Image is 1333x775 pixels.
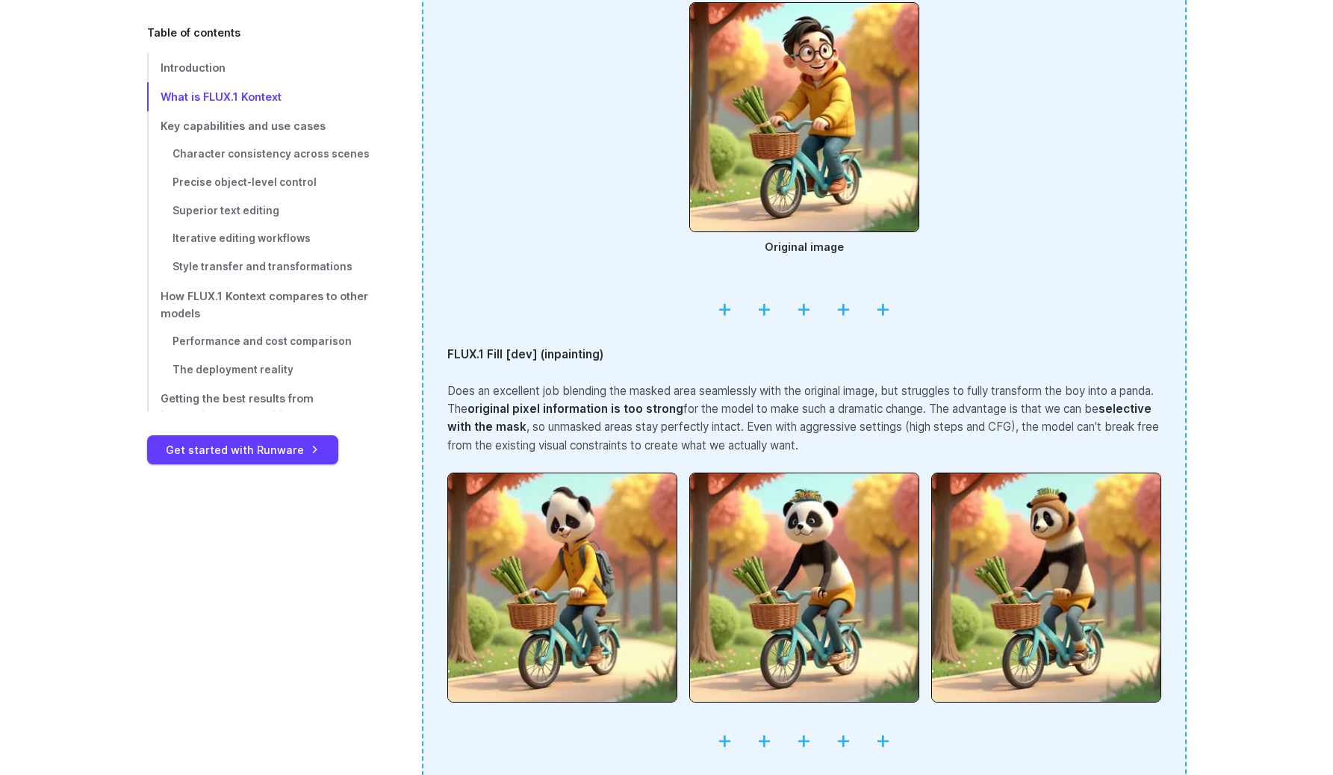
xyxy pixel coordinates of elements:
img: Anthropomorphic panda character riding a bike through a bright forest path, wearing a yellow hood... [931,473,1161,703]
a: The deployment reality [147,356,374,385]
p: Does an excellent job blending the masked area seamlessly with the original image, but struggles ... [447,382,1161,455]
a: Get started with Runware [147,435,338,464]
a: Getting the best results from instruction-based editing [147,385,374,431]
span: Superior text editing [173,205,279,217]
span: Performance and cost comparison [173,335,352,347]
img: Cartoon boy riding a blue bicycle with a basket of bamboo in a colorful autumn park, wearing glas... [689,2,919,232]
span: Iterative editing workflows [173,232,311,244]
span: Introduction [161,61,226,74]
strong: original pixel information is too strong [467,402,683,416]
span: Key capabilities and use cases [161,119,326,132]
img: Anthropomorphic panda character riding a bike through a bright forest path, wearing a yellow hood... [689,473,919,703]
span: What is FLUX.1 Kontext [161,90,282,103]
a: Iterative editing workflows [147,225,374,253]
img: Anthropomorphic panda character riding a bike through a bright forest path, wearing a yellow hood... [447,473,677,703]
a: Precise object-level control [147,169,374,197]
span: How FLUX.1 Kontext compares to other models [161,290,368,320]
a: Key capabilities and use cases [147,111,374,140]
span: The deployment reality [173,364,293,376]
a: Style transfer and transformations [147,253,374,281]
span: Style transfer and transformations [173,261,352,273]
span: Character consistency across scenes [173,148,370,160]
span: Table of contents [147,24,240,41]
a: What is FLUX.1 Kontext [147,82,374,111]
a: Performance and cost comparison [147,328,374,356]
span: Precise object-level control [173,176,317,188]
figcaption: Original image [689,232,919,255]
a: Character consistency across scenes [147,140,374,169]
a: Superior text editing [147,197,374,225]
strong: FLUX.1 Fill [dev] (inpainting) [447,347,603,361]
a: Introduction [147,53,374,82]
span: Getting the best results from instruction-based editing [161,393,314,423]
a: How FLUX.1 Kontext compares to other models [147,281,374,328]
